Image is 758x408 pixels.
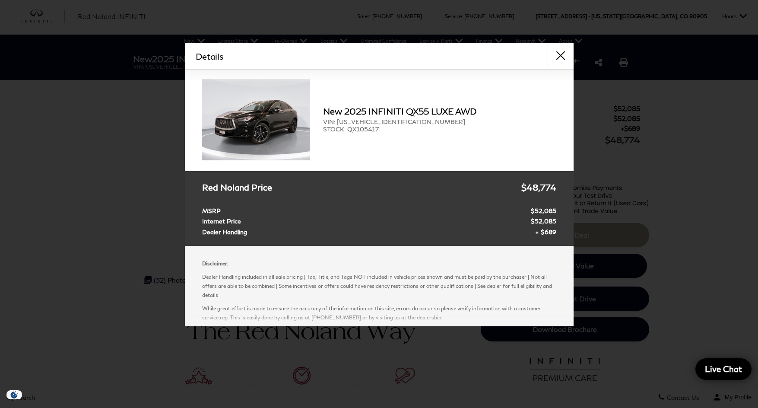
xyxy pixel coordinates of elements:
[701,363,746,374] span: Live Chat
[531,216,556,227] span: $52,085
[4,390,24,399] img: Opt-Out Icon
[202,227,556,238] a: Dealer Handling $689
[202,304,556,322] p: While great effort is made to ensure the accuracy of the information on this site, errors do occu...
[202,206,225,217] span: MSRP
[323,106,556,116] h2: New 2025 INFINITI QX55 LUXE AWD
[202,272,556,300] p: Dealer Handling included in all sale pricing | Tax, Title, and Tags NOT included in vehicle price...
[323,125,556,133] span: STOCK: QX105417
[202,180,556,195] a: Red Noland Price $48,774
[323,118,556,125] span: VIN: [US_VEHICLE_IDENTIFICATION_NUMBER]
[202,79,310,160] img: 2025 INFINITI QX55 LUXE AWD
[202,216,556,227] a: Internet Price $52,085
[185,43,574,70] div: Details
[548,43,574,69] button: close
[521,180,556,195] span: $48,774
[202,180,276,195] span: Red Noland Price
[695,358,752,380] a: Live Chat
[536,227,556,238] span: $689
[202,216,245,227] span: Internet Price
[4,390,24,399] section: Click to Open Cookie Consent Modal
[202,227,251,238] span: Dealer Handling
[202,206,556,217] a: MSRP $52,085
[202,260,228,267] strong: Disclaimer:
[531,206,556,217] span: $52,085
